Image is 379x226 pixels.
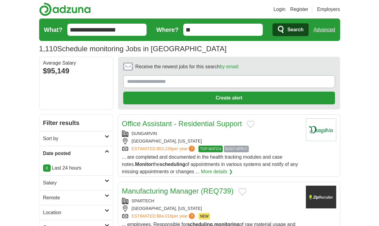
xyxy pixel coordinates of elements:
a: Salary [39,175,113,190]
strong: scheduling [160,162,185,167]
span: 1,110 [39,43,57,54]
span: ? [189,146,195,152]
a: Location [39,205,113,220]
p: Last 24 hours [43,164,109,172]
a: Advanced [313,24,335,36]
h2: Filter results [39,115,113,131]
span: ... are completed and documented in the health tracking modules and case notes. the of appointmen... [122,154,298,174]
label: What? [44,25,63,34]
a: X [43,164,51,172]
h2: Location [43,209,105,216]
a: by email [220,64,238,69]
span: EASY APPLY [224,146,249,152]
button: Search [272,23,309,36]
h2: Date posted [43,150,105,157]
img: Company logo [306,186,336,208]
div: SPARTECH [122,198,301,204]
div: [GEOGRAPHIC_DATA], [US_STATE] [122,138,301,144]
strong: Monitor [135,162,153,167]
label: Where? [156,25,178,34]
img: Adzuna logo [39,2,91,16]
a: More details ❯ [201,168,233,175]
div: [GEOGRAPHIC_DATA], [US_STATE] [122,205,301,212]
a: Date posted [39,146,113,161]
h2: Salary [43,179,105,187]
a: Remote [39,190,113,205]
h2: Sort by [43,135,105,142]
h1: Schedule monitoring Jobs in [GEOGRAPHIC_DATA] [39,45,227,53]
a: Login [273,6,285,13]
a: Register [290,6,308,13]
button: Create alert [123,92,335,104]
span: ? [189,213,195,219]
a: Sort by [39,131,113,146]
a: Office Assistant - Residential Support [122,120,242,128]
button: Add to favorite jobs [247,121,255,128]
a: DUNGARVIN [132,131,157,136]
span: Receive the newest jobs for this search : [135,63,239,70]
div: Average Salary [43,61,109,66]
a: Employers [317,6,340,13]
img: Dungarvin logo [306,118,336,141]
a: ESTIMATED:$84,016per year? [132,213,196,220]
span: TOP MATCH [198,146,222,152]
a: Manufacturing Manager (REQ739) [122,187,234,195]
span: NEW [198,213,210,220]
a: ESTIMATED:$53,238per year? [132,146,196,152]
div: $95,149 [43,66,109,76]
h2: Remote [43,194,105,201]
button: Add to favorite jobs [239,188,246,195]
span: Search [287,24,303,36]
span: $84,016 [157,214,172,218]
span: $53,238 [157,146,172,151]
